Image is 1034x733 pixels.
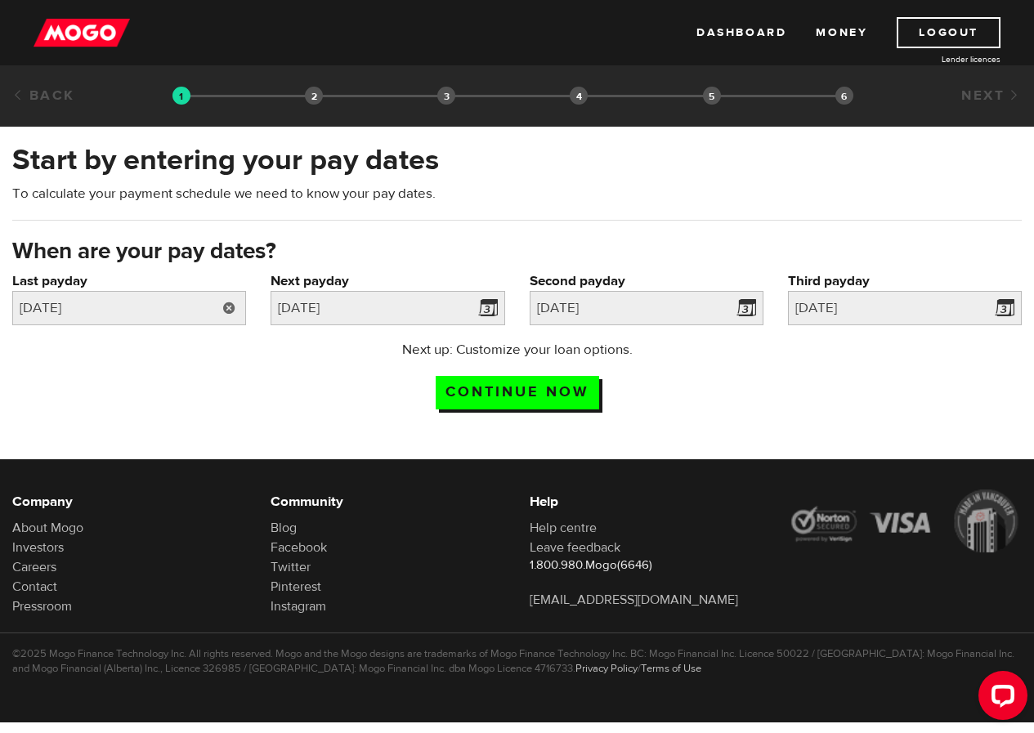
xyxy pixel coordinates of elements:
label: Third payday [788,271,1022,291]
a: Leave feedback [530,539,620,556]
a: Careers [12,559,56,575]
a: Lender licences [878,53,1000,65]
img: legal-icons-92a2ffecb4d32d839781d1b4e4802d7b.png [788,489,1022,552]
p: ©2025 Mogo Finance Technology Inc. All rights reserved. Mogo and the Mogo designs are trademarks ... [12,646,1022,676]
a: Back [12,87,75,105]
input: Continue now [436,376,599,409]
a: Pressroom [12,598,72,615]
iframe: LiveChat chat widget [965,664,1034,733]
p: Next up: Customize your loan options. [357,340,678,360]
h6: Community [271,492,504,512]
a: Logout [897,17,1000,48]
a: Dashboard [696,17,786,48]
h2: Start by entering your pay dates [12,143,1022,177]
a: Investors [12,539,64,556]
p: 1.800.980.Mogo(6646) [530,557,763,574]
img: transparent-188c492fd9eaac0f573672f40bb141c2.gif [172,87,190,105]
a: Pinterest [271,579,321,595]
h6: Company [12,492,246,512]
label: Second payday [530,271,763,291]
a: Privacy Policy [575,662,638,675]
label: Last payday [12,271,246,291]
a: Terms of Use [641,662,701,675]
a: Facebook [271,539,327,556]
a: About Mogo [12,520,83,536]
a: Twitter [271,559,311,575]
a: Blog [271,520,297,536]
h3: When are your pay dates? [12,239,1022,265]
img: mogo_logo-11ee424be714fa7cbb0f0f49df9e16ec.png [34,17,130,48]
a: Money [816,17,867,48]
a: Help centre [530,520,597,536]
a: Contact [12,579,57,595]
h6: Help [530,492,763,512]
a: Instagram [271,598,326,615]
a: [EMAIL_ADDRESS][DOMAIN_NAME] [530,592,738,608]
label: Next payday [271,271,504,291]
a: Next [961,87,1022,105]
p: To calculate your payment schedule we need to know your pay dates. [12,184,1022,203]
